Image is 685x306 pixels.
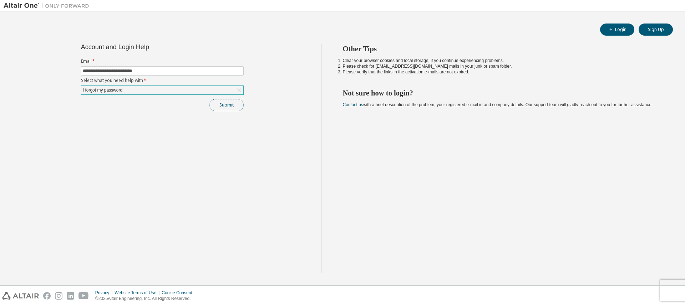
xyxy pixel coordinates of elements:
img: linkedin.svg [67,292,74,300]
h2: Other Tips [343,44,660,53]
p: © 2025 Altair Engineering, Inc. All Rights Reserved. [95,296,197,302]
div: Account and Login Help [81,44,211,50]
img: Altair One [4,2,93,9]
button: Sign Up [639,24,673,36]
div: I forgot my password [82,86,123,94]
h2: Not sure how to login? [343,88,660,98]
div: Privacy [95,290,115,296]
img: altair_logo.svg [2,292,39,300]
li: Clear your browser cookies and local storage, if you continue experiencing problems. [343,58,660,63]
label: Select what you need help with [81,78,244,83]
button: Submit [209,99,244,111]
label: Email [81,58,244,64]
div: I forgot my password [81,86,243,94]
img: instagram.svg [55,292,62,300]
div: Cookie Consent [162,290,196,296]
span: with a brief description of the problem, your registered e-mail id and company details. Our suppo... [343,102,653,107]
a: Contact us [343,102,363,107]
li: Please verify that the links in the activation e-mails are not expired. [343,69,660,75]
div: Website Terms of Use [115,290,162,296]
button: Login [600,24,634,36]
li: Please check for [EMAIL_ADDRESS][DOMAIN_NAME] mails in your junk or spam folder. [343,63,660,69]
img: facebook.svg [43,292,51,300]
img: youtube.svg [78,292,89,300]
